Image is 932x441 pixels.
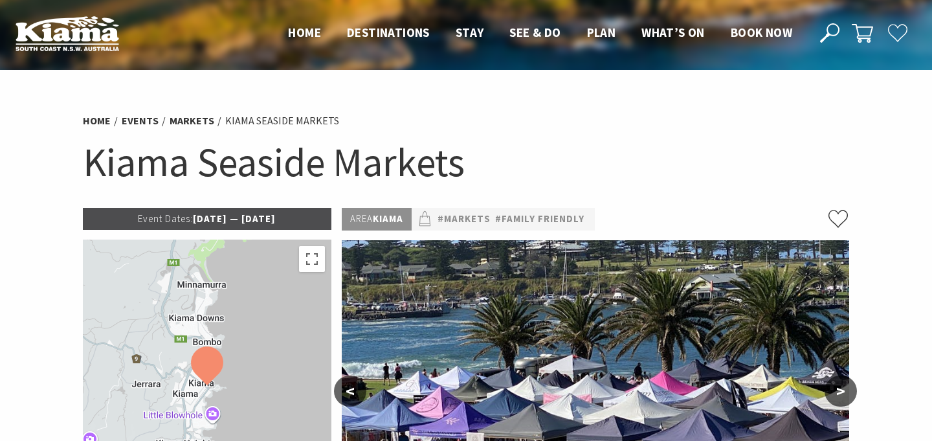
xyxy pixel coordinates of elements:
button: Toggle fullscreen view [299,246,325,272]
a: Home [83,114,111,128]
button: < [334,376,366,407]
a: Markets [170,114,214,128]
span: Stay [456,25,484,40]
span: Event Dates: [138,212,193,225]
span: What’s On [641,25,705,40]
button: > [825,376,857,407]
a: #Markets [438,211,491,227]
p: Kiama [342,208,412,231]
img: Kiama Logo [16,16,119,51]
span: Book now [731,25,792,40]
span: See & Do [509,25,560,40]
p: [DATE] — [DATE] [83,208,331,230]
nav: Main Menu [275,23,805,44]
span: Plan [587,25,616,40]
h1: Kiama Seaside Markets [83,136,849,188]
span: Area [350,212,373,225]
a: #Family Friendly [495,211,584,227]
li: Kiama Seaside Markets [225,113,339,130]
span: Destinations [347,25,430,40]
span: Home [288,25,321,40]
a: Events [122,114,159,128]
